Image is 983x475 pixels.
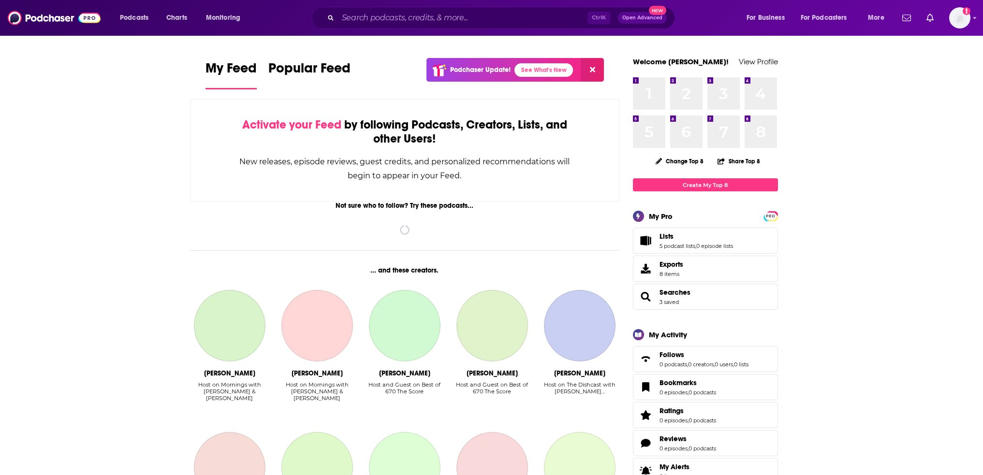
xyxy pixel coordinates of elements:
a: Follows [660,350,748,359]
a: 0 lists [734,361,748,368]
a: Show notifications dropdown [898,10,915,26]
span: Monitoring [206,11,240,25]
span: 8 items [660,271,683,277]
a: 0 podcasts [689,417,716,424]
a: 0 users [715,361,733,368]
a: Reviews [636,436,656,450]
a: Charts [160,10,193,26]
span: New [649,6,666,15]
div: by following Podcasts, Creators, Lists, and other Users! [239,118,571,146]
div: Host on Mornings with [PERSON_NAME] & [PERSON_NAME] [277,381,357,402]
a: 0 podcasts [689,389,716,396]
div: David Haugh [467,369,518,377]
span: , [688,417,689,424]
div: Host on Mornings with Greg & Eli [277,381,357,402]
div: Host on Mornings with Greg & Eli [190,381,270,402]
span: Reviews [660,434,687,443]
span: Lists [660,232,674,241]
span: My Feed [205,60,257,82]
a: My Feed [205,60,257,89]
a: Create My Top 8 [633,178,778,191]
span: Exports [660,260,683,269]
a: Searches [660,288,690,297]
a: See What's New [514,63,573,77]
span: , [688,445,689,452]
input: Search podcasts, credits, & more... [338,10,587,26]
div: Mike Mulligan [379,369,430,377]
span: PRO [765,213,777,220]
span: Ratings [660,406,684,415]
a: Mike Mulligan [369,290,440,361]
a: Andrew Sullivan [544,290,616,361]
span: Follows [660,350,684,359]
a: Welcome [PERSON_NAME]! [633,57,729,66]
div: Host on The Dishcast with Andrew Sul… [540,381,619,402]
div: Greg Gaston [204,369,255,377]
div: ... and these creators. [190,266,620,274]
a: Follows [636,352,656,366]
a: Searches [636,290,656,303]
span: Bookmarks [660,378,697,387]
span: Logged in as agoldsmithwissman [949,7,970,29]
a: Greg Gaston [194,290,265,361]
button: open menu [794,10,861,26]
div: Eli Savoie [292,369,343,377]
svg: Add a profile image [963,7,970,15]
span: Activate your Feed [242,117,341,132]
div: Host and Guest on Best of 670 The Score [365,381,444,395]
a: 5 podcast lists [660,243,695,249]
a: Show notifications dropdown [923,10,938,26]
a: 3 saved [660,299,679,305]
a: Ratings [636,408,656,422]
span: Follows [633,346,778,372]
span: Open Advanced [622,15,662,20]
a: Reviews [660,434,716,443]
a: 0 episodes [660,417,688,424]
a: PRO [765,212,777,219]
span: Popular Feed [268,60,351,82]
span: More [868,11,884,25]
div: New releases, episode reviews, guest credits, and personalized recommendations will begin to appe... [239,155,571,183]
div: Host and Guest on Best of 670 The Score [452,381,532,402]
button: open menu [199,10,253,26]
span: , [687,361,688,368]
span: Exports [636,262,656,275]
span: Podcasts [120,11,148,25]
a: 0 podcasts [660,361,687,368]
span: Charts [166,11,187,25]
button: open menu [740,10,797,26]
span: My Alerts [660,462,690,471]
a: 0 creators [688,361,714,368]
a: David Haugh [456,290,528,361]
p: Podchaser Update! [450,66,511,74]
button: Open AdvancedNew [618,12,667,24]
button: Share Top 8 [717,152,761,171]
a: Lists [660,232,733,241]
span: Reviews [633,430,778,456]
span: , [688,389,689,396]
a: Bookmarks [636,380,656,394]
span: For Podcasters [801,11,847,25]
button: open menu [861,10,896,26]
span: , [714,361,715,368]
a: Eli Savoie [281,290,353,361]
div: Host and Guest on Best of 670 The Score [365,381,444,402]
div: My Pro [649,212,673,221]
button: Change Top 8 [650,155,710,167]
a: Lists [636,234,656,247]
span: Bookmarks [633,374,778,400]
img: Podchaser - Follow, Share and Rate Podcasts [8,9,101,27]
a: 0 episode lists [696,243,733,249]
div: Host on The Dishcast with [PERSON_NAME]… [540,381,619,395]
span: Ratings [633,402,778,428]
a: 0 episodes [660,445,688,452]
a: 0 podcasts [689,445,716,452]
img: User Profile [949,7,970,29]
a: Bookmarks [660,378,716,387]
a: Popular Feed [268,60,351,89]
span: Lists [633,228,778,254]
div: Not sure who to follow? Try these podcasts... [190,202,620,210]
span: , [695,243,696,249]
